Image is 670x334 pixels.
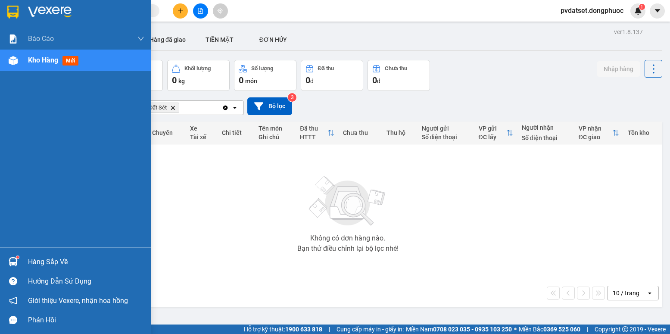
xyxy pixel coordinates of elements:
[245,78,257,84] span: món
[178,78,185,84] span: kg
[259,36,287,43] span: ĐƠN HỦY
[587,325,588,334] span: |
[474,122,517,144] th: Toggle SortBy
[296,122,339,144] th: Toggle SortBy
[301,60,363,91] button: Đã thu0đ
[137,35,144,42] span: down
[650,3,665,19] button: caret-down
[28,56,58,64] span: Kho hàng
[23,47,106,53] span: -----------------------------------------
[622,326,628,332] span: copyright
[190,125,213,132] div: Xe
[654,7,661,15] span: caret-down
[28,33,54,44] span: Báo cáo
[422,125,470,132] div: Người gửi
[172,75,177,85] span: 0
[16,256,19,259] sup: 1
[167,60,230,91] button: Khối lượng0kg
[3,62,53,68] span: In ngày:
[310,78,314,84] span: đ
[614,27,643,37] div: ver 1.8.137
[9,56,18,65] img: warehouse-icon
[140,104,167,111] span: VP Đất Sét
[522,134,570,141] div: Số điện thoại
[68,14,116,25] span: Bến xe [GEOGRAPHIC_DATA]
[259,134,291,140] div: Ghi chú
[28,256,144,268] div: Hàng sắp về
[343,129,377,136] div: Chưa thu
[639,4,645,10] sup: 1
[9,297,17,305] span: notification
[574,122,623,144] th: Toggle SortBy
[597,61,640,77] button: Nhập hàng
[519,325,580,334] span: Miền Bắc
[337,325,404,334] span: Cung cấp máy in - giấy in:
[239,75,243,85] span: 0
[244,325,322,334] span: Hỗ trợ kỹ thuật:
[251,66,273,72] div: Số lượng
[305,171,391,231] img: svg+xml;base64,PHN2ZyBjbGFzcz0ibGlzdC1wbHVnX19zdmciIHhtbG5zPSJodHRwOi8vd3d3LnczLm9yZy8yMDAwL3N2Zy...
[28,275,144,288] div: Hướng dẫn sử dụng
[152,129,181,136] div: Chuyến
[231,104,238,111] svg: open
[143,29,193,50] button: Hàng đã giao
[300,134,327,140] div: HTTT
[9,257,18,266] img: warehouse-icon
[170,105,175,110] svg: Delete
[285,326,322,333] strong: 1900 633 818
[543,326,580,333] strong: 0369 525 060
[377,78,380,84] span: đ
[514,328,517,331] span: ⚪️
[3,5,41,43] img: logo
[184,66,211,72] div: Khối lượng
[9,277,17,285] span: question-circle
[9,34,18,44] img: solution-icon
[646,290,653,297] svg: open
[288,93,296,102] sup: 3
[173,3,188,19] button: plus
[522,124,570,131] div: Người nhận
[297,245,399,252] div: Bạn thử điều chỉnh lại bộ lọc nhé!
[554,5,630,16] span: pvdatset.dongphuoc
[217,8,223,14] span: aim
[640,4,643,10] span: 1
[68,5,118,12] strong: ĐỒNG PHƯỚC
[28,314,144,327] div: Phản hồi
[579,125,612,132] div: VP nhận
[190,134,213,140] div: Tài xế
[385,66,407,72] div: Chưa thu
[368,60,430,91] button: Chưa thu0đ
[213,3,228,19] button: aim
[310,235,385,242] div: Không có đơn hàng nào.
[222,104,229,111] svg: Clear all
[222,129,250,136] div: Chi tiết
[579,134,612,140] div: ĐC giao
[62,56,78,66] span: mới
[7,6,19,19] img: logo-vxr
[197,8,203,14] span: file-add
[613,289,639,297] div: 10 / trang
[305,75,310,85] span: 0
[386,129,413,136] div: Thu hộ
[433,326,512,333] strong: 0708 023 035 - 0935 103 250
[178,8,184,14] span: plus
[259,125,291,132] div: Tên món
[247,97,292,115] button: Bộ lọc
[329,325,330,334] span: |
[19,62,53,68] span: 12:54:49 [DATE]
[68,38,106,44] span: Hotline: 19001152
[300,125,327,132] div: Đã thu
[372,75,377,85] span: 0
[3,56,90,61] span: [PERSON_NAME]:
[406,325,512,334] span: Miền Nam
[628,129,658,136] div: Tồn kho
[68,26,118,37] span: 01 Võ Văn Truyện, KP.1, Phường 2
[28,295,128,306] span: Giới thiệu Vexere, nhận hoa hồng
[181,103,182,112] input: Selected VP Đất Sét.
[206,36,234,43] span: TIỀN MẶT
[318,66,334,72] div: Đã thu
[193,3,208,19] button: file-add
[234,60,296,91] button: Số lượng0món
[634,7,642,15] img: icon-new-feature
[479,125,506,132] div: VP gửi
